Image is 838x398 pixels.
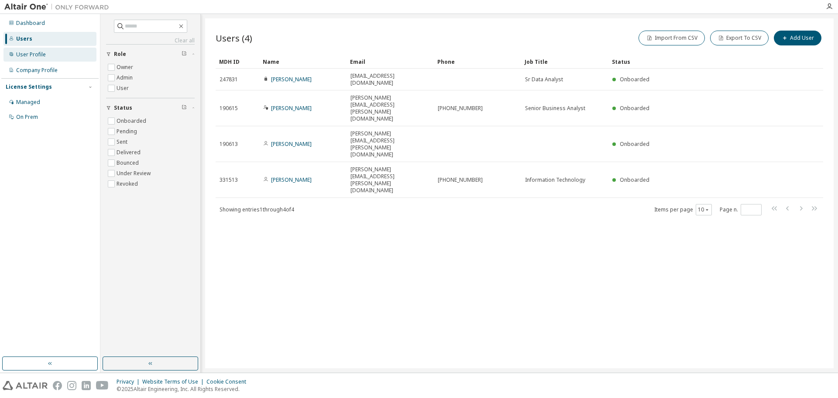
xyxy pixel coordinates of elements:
span: Clear filter [182,51,187,58]
span: [EMAIL_ADDRESS][DOMAIN_NAME] [350,73,430,87]
div: License Settings [6,83,52,90]
div: MDH ID [219,55,256,69]
label: Onboarded [117,116,148,126]
div: Job Title [525,55,605,69]
div: Status [612,55,778,69]
span: [PERSON_NAME][EMAIL_ADDRESS][PERSON_NAME][DOMAIN_NAME] [350,166,430,194]
button: Export To CSV [710,31,769,45]
span: Role [114,51,126,58]
span: Status [114,104,132,111]
button: Role [106,45,195,64]
span: Sr Data Analyst [525,76,563,83]
span: 190615 [220,105,238,112]
div: Phone [437,55,518,69]
div: Name [263,55,343,69]
span: 331513 [220,177,238,183]
label: Under Review [117,168,152,179]
span: Showing entries 1 through 4 of 4 [220,206,294,213]
span: Items per page [654,204,712,215]
a: [PERSON_NAME] [271,140,312,148]
span: Users (4) [216,32,252,44]
img: facebook.svg [53,381,62,390]
label: Bounced [117,158,141,168]
span: Page n. [720,204,762,215]
div: Website Terms of Use [142,378,206,385]
label: Revoked [117,179,140,189]
label: Owner [117,62,135,73]
span: [PHONE_NUMBER] [438,177,483,183]
div: Users [16,35,32,42]
label: Admin [117,73,134,83]
img: youtube.svg [96,381,109,390]
div: Privacy [117,378,142,385]
span: [PERSON_NAME][EMAIL_ADDRESS][PERSON_NAME][DOMAIN_NAME] [350,94,430,122]
span: [PHONE_NUMBER] [438,105,483,112]
label: User [117,83,131,93]
button: Import From CSV [639,31,705,45]
img: linkedin.svg [82,381,91,390]
div: Dashboard [16,20,45,27]
span: Information Technology [525,177,585,183]
a: [PERSON_NAME] [271,104,312,112]
a: [PERSON_NAME] [271,176,312,183]
span: Onboarded [620,176,649,183]
button: Status [106,98,195,118]
div: Company Profile [16,67,58,74]
div: Managed [16,99,40,106]
img: instagram.svg [67,381,76,390]
div: Cookie Consent [206,378,251,385]
img: altair_logo.svg [3,381,48,390]
label: Delivered [117,147,142,158]
span: Onboarded [620,76,649,83]
p: © 2025 Altair Engineering, Inc. All Rights Reserved. [117,385,251,393]
div: Email [350,55,430,69]
span: 247831 [220,76,238,83]
div: On Prem [16,114,38,121]
div: User Profile [16,51,46,58]
a: [PERSON_NAME] [271,76,312,83]
span: Onboarded [620,140,649,148]
span: 190613 [220,141,238,148]
img: Altair One [4,3,113,11]
span: Onboarded [620,104,649,112]
span: [PERSON_NAME][EMAIL_ADDRESS][PERSON_NAME][DOMAIN_NAME] [350,130,430,158]
span: Senior Business Analyst [525,105,585,112]
label: Sent [117,137,129,147]
button: 10 [698,206,710,213]
span: Clear filter [182,104,187,111]
label: Pending [117,126,139,137]
a: Clear all [106,37,195,44]
button: Add User [774,31,821,45]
